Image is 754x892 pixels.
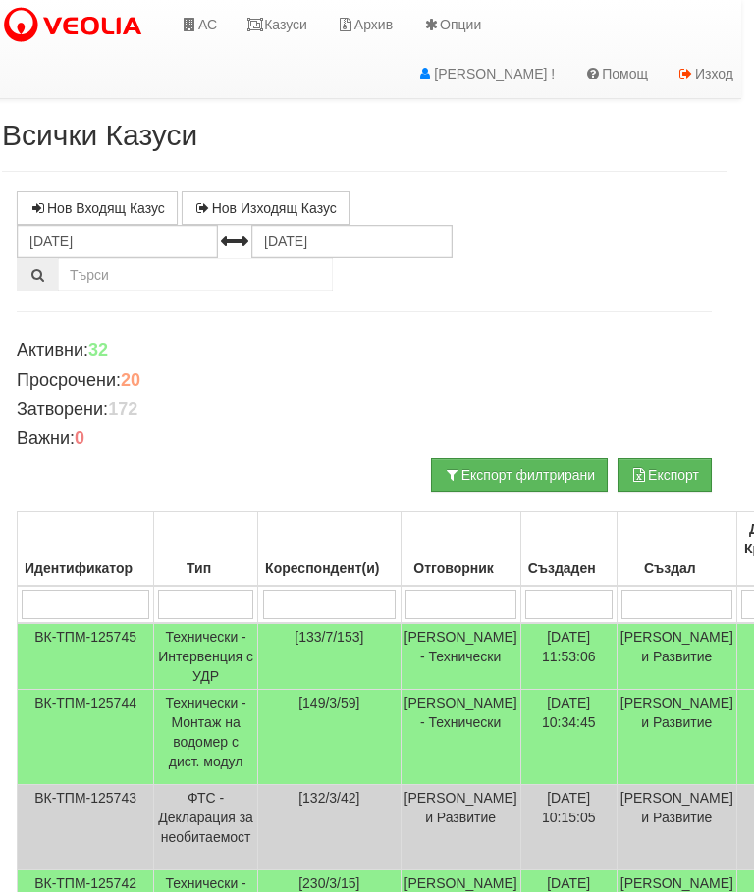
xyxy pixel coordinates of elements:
[17,429,712,448] h4: Важни:
[2,119,727,151] h2: Всички Казуси
[431,458,608,492] button: Експорт филтрирани
[157,554,254,582] div: Тип
[620,554,733,582] div: Създал
[18,623,154,690] td: ВК-ТПМ-125745
[520,785,617,870] td: [DATE] 10:15:05
[298,790,359,806] span: [132/3/42]
[520,690,617,785] td: [DATE] 10:34:45
[18,690,154,785] td: ВК-ТПМ-125744
[17,191,178,225] a: Нов Входящ Казус
[258,512,401,587] th: Кореспондент(и): No sort applied, activate to apply an ascending sort
[88,341,108,360] b: 32
[401,785,520,870] td: [PERSON_NAME] и Развитие
[524,554,614,582] div: Създаден
[17,341,712,361] h4: Активни:
[520,512,617,587] th: Създаден: No sort applied, activate to apply an ascending sort
[18,512,154,587] th: Идентификатор: No sort applied, activate to apply an ascending sort
[2,5,151,46] img: VeoliaLogo.png
[121,370,140,390] b: 20
[402,49,569,98] a: [PERSON_NAME] !
[75,428,84,447] b: 0
[520,623,617,690] td: [DATE] 11:53:06
[617,690,736,785] td: [PERSON_NAME] и Развитие
[401,623,520,690] td: [PERSON_NAME] - Технически
[108,399,137,419] b: 172
[295,629,363,645] span: [133/7/153]
[182,191,350,225] a: Нов Изходящ Казус
[154,785,258,870] td: ФТС - Декларация за необитаемост
[17,400,712,420] h4: Затворени:
[298,695,359,710] span: [149/3/59]
[401,690,520,785] td: [PERSON_NAME] - Технически
[298,875,359,891] span: [230/3/15]
[261,554,397,582] div: Кореспондент(и)
[617,785,736,870] td: [PERSON_NAME] и Развитие
[569,49,663,98] a: Помощ
[663,49,748,98] a: Изход
[617,623,736,690] td: [PERSON_NAME] и Развитие
[618,458,712,492] button: Експорт
[401,512,520,587] th: Отговорник: No sort applied, activate to apply an ascending sort
[18,785,154,870] td: ВК-ТПМ-125743
[154,690,258,785] td: Технически - Монтаж на водомер с дист. модул
[154,623,258,690] td: Технически - Интервенция с УДР
[58,258,333,291] input: Търсене по Идентификатор, Бл/Вх/Ап, Тип, Описание, Моб. Номер, Имейл, Файл, Коментар,
[17,371,712,391] h4: Просрочени:
[154,512,258,587] th: Тип: No sort applied, activate to apply an ascending sort
[617,512,736,587] th: Създал: No sort applied, activate to apply an ascending sort
[404,554,517,582] div: Отговорник
[21,554,150,582] div: Идентификатор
